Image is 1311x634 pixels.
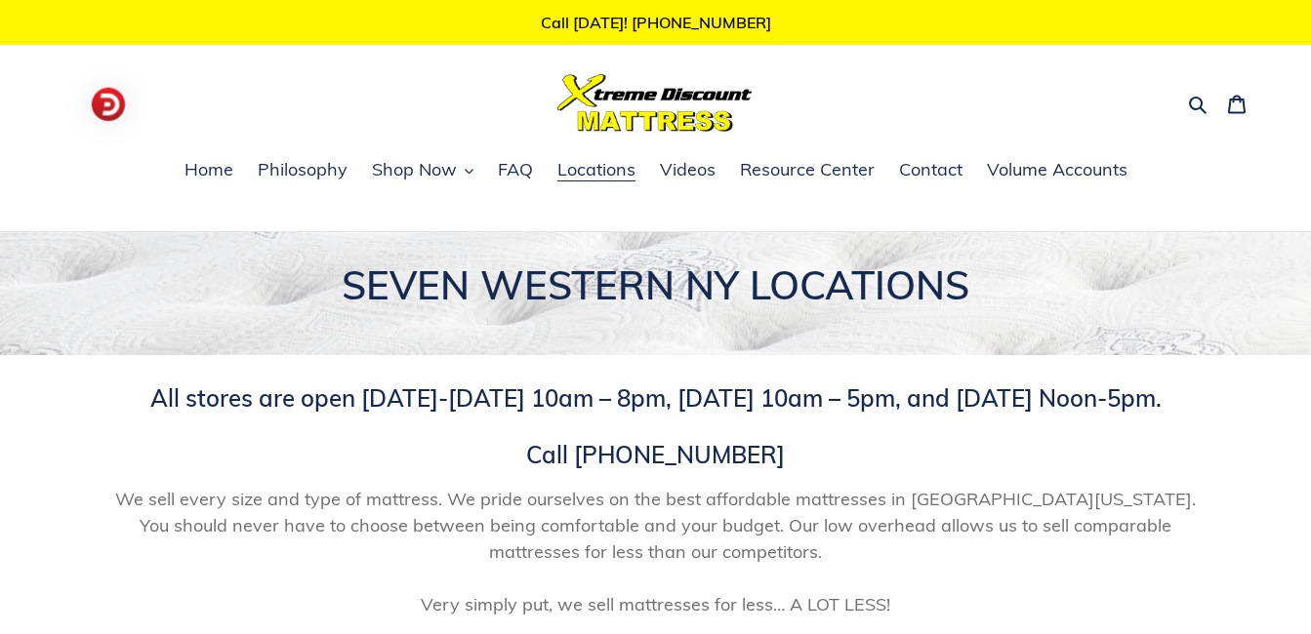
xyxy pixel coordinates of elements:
[987,158,1127,181] span: Volume Accounts
[488,156,543,185] a: FAQ
[557,74,753,132] img: Xtreme Discount Mattress
[548,156,645,185] a: Locations
[175,156,243,185] a: Home
[184,158,233,181] span: Home
[977,156,1137,185] a: Volume Accounts
[372,158,457,181] span: Shop Now
[498,158,533,181] span: FAQ
[342,260,969,309] span: SEVEN WESTERN NY LOCATIONS
[362,156,483,185] button: Shop Now
[150,383,1162,469] span: All stores are open [DATE]-[DATE] 10am – 8pm, [DATE] 10am – 5pm, and [DATE] Noon-5pm. Call [PHONE...
[557,158,635,181] span: Locations
[258,158,348,181] span: Philosophy
[730,156,884,185] a: Resource Center
[650,156,725,185] a: Videos
[899,158,963,181] span: Contact
[248,156,357,185] a: Philosophy
[740,158,875,181] span: Resource Center
[889,156,972,185] a: Contact
[660,158,716,181] span: Videos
